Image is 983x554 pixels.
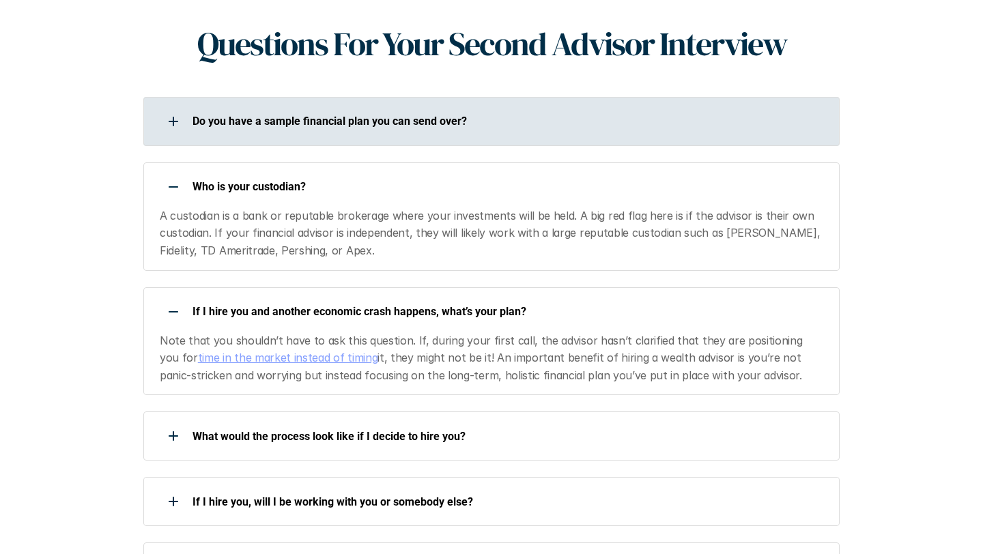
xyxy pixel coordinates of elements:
[193,430,822,443] p: What would the process look like if I decide to hire you?
[193,115,822,128] p: Do you have a sample financial plan you can send over?
[160,332,823,385] p: Note that you shouldn’t have to ask this question. If, during your first call, the advisor hasn’t...
[160,207,823,260] p: A custodian is a bank or reputable brokerage where your investments will be held. A big red flag ...
[197,25,786,64] h1: Questions For Your Second Advisor Interview
[193,180,822,193] p: Who is your custodian?
[193,495,822,508] p: If I hire you, will I be working with you or somebody else?
[193,305,822,318] p: If I hire you and another economic crash happens, what’s your plan?
[198,351,377,364] a: time in the market instead of timing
